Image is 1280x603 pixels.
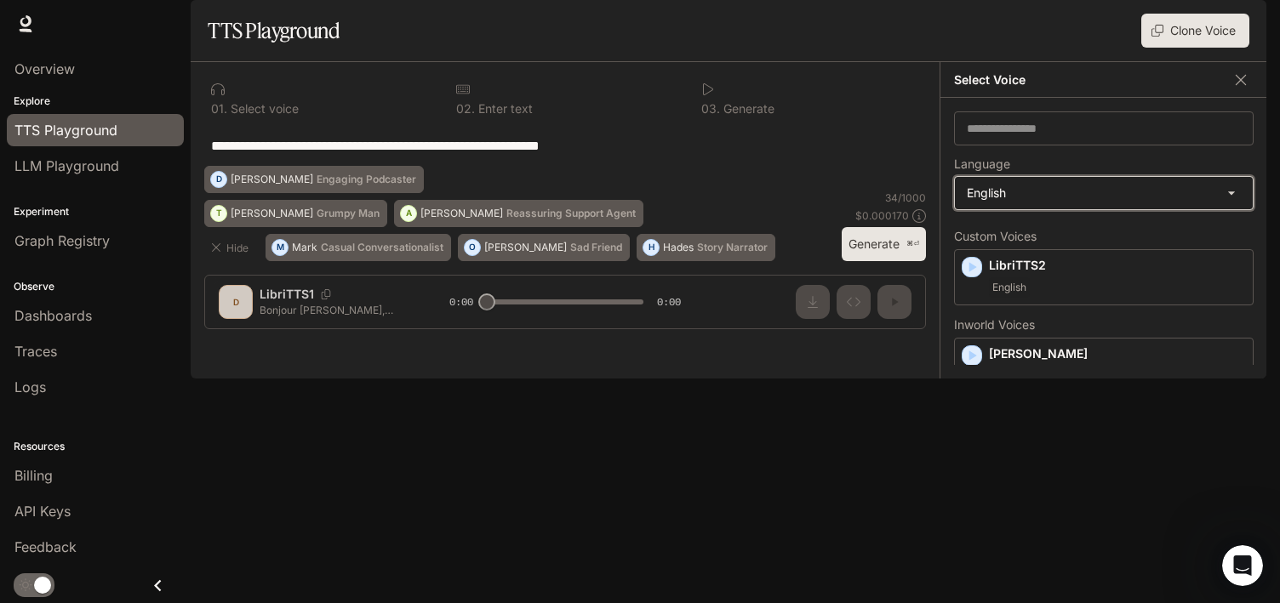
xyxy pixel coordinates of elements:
button: A[PERSON_NAME]Reassuring Support Agent [394,200,643,227]
p: Sad Friend [570,242,622,253]
div: A [401,200,416,227]
p: ⌘⏎ [906,239,919,249]
p: [PERSON_NAME] [484,242,567,253]
p: Enter text [475,103,533,115]
p: Story Narrator [697,242,768,253]
p: Language [954,158,1010,170]
button: HHadesStory Narrator [637,234,775,261]
div: English [955,177,1253,209]
p: [PERSON_NAME] [989,345,1246,362]
button: O[PERSON_NAME]Sad Friend [458,234,630,261]
p: [PERSON_NAME] [231,174,313,185]
button: T[PERSON_NAME]Grumpy Man [204,200,387,227]
p: 0 1 . [211,103,227,115]
button: MMarkCasual Conversationalist [266,234,451,261]
p: Hades [663,242,694,253]
button: Generate⌘⏎ [842,227,926,262]
button: Clone Voice [1141,14,1249,48]
p: Energetic and expressive mid-range male voice, with a mildly nasal quality [989,362,1246,393]
div: O [465,234,480,261]
button: D[PERSON_NAME]Engaging Podcaster [204,166,424,193]
div: D [211,166,226,193]
p: 0 3 . [701,103,720,115]
p: Engaging Podcaster [317,174,416,185]
p: Casual Conversationalist [321,242,443,253]
p: Mark [292,242,317,253]
p: Generate [720,103,774,115]
p: [PERSON_NAME] [231,208,313,219]
p: 0 2 . [456,103,475,115]
p: Custom Voices [954,230,1254,242]
div: H [643,234,659,261]
button: Hide [204,234,259,261]
p: Reassuring Support Agent [506,208,636,219]
p: Inworld Voices [954,319,1254,331]
p: Grumpy Man [317,208,380,219]
span: English [989,277,1030,298]
h1: TTS Playground [208,14,340,48]
p: Select voice [227,103,299,115]
div: M [272,234,288,261]
p: 34 / 1000 [885,191,926,205]
div: T [211,200,226,227]
iframe: Intercom live chat [1222,545,1263,586]
p: [PERSON_NAME] [420,208,503,219]
p: LibriTTS2 [989,257,1246,274]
